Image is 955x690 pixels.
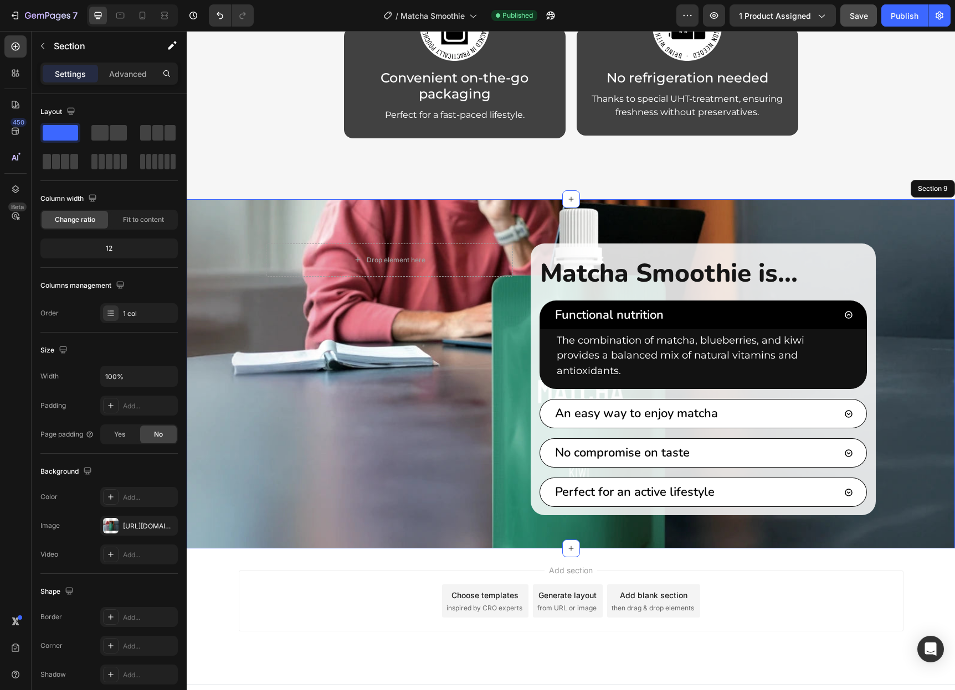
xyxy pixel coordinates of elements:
[123,670,175,680] div: Add...
[730,4,836,27] button: 1 product assigned
[55,215,95,225] span: Change ratio
[40,549,58,559] div: Video
[40,278,127,293] div: Columns management
[739,10,811,22] span: 1 product assigned
[368,373,531,392] p: An easy way to enjoy matcha
[502,11,533,20] span: Published
[358,533,410,545] span: Add section
[73,9,78,22] p: 7
[123,641,175,651] div: Add...
[881,4,928,27] button: Publish
[40,343,70,358] div: Size
[40,492,58,502] div: Color
[351,572,410,582] span: from URL or image
[840,4,877,27] button: Save
[368,452,528,470] p: Perfect for an active lifestyle
[4,4,83,27] button: 7
[55,68,86,80] p: Settings
[891,10,918,22] div: Publish
[123,550,175,560] div: Add...
[187,31,955,690] iframe: Design area
[40,191,99,206] div: Column width
[40,464,94,479] div: Background
[352,558,410,570] div: Generate layout
[209,4,254,27] div: Undo/Redo
[40,612,62,622] div: Border
[260,572,336,582] span: inspired by CRO experts
[40,371,59,381] div: Width
[40,584,76,599] div: Shape
[123,613,175,622] div: Add...
[850,11,868,20] span: Save
[396,10,398,22] span: /
[154,429,163,439] span: No
[433,558,501,570] div: Add blank section
[54,39,145,53] p: Section
[123,492,175,502] div: Add...
[40,401,66,411] div: Padding
[40,105,78,120] div: Layout
[11,118,27,127] div: 450
[40,308,59,318] div: Order
[368,275,477,293] p: Functional nutrition
[425,572,507,582] span: then drag & drop elements
[123,309,175,319] div: 1 col
[401,10,465,22] span: Matcha Smoothie
[123,401,175,411] div: Add...
[40,670,66,679] div: Shadow
[40,429,94,439] div: Page padding
[8,203,27,211] div: Beta
[40,521,60,531] div: Image
[368,413,503,431] p: No compromise on taste
[352,226,681,258] h2: Matcha Smoothie is...
[40,641,63,651] div: Corner
[180,225,239,234] div: Drop element here
[399,38,603,56] h2: No refrigeration needed
[123,215,164,225] span: Fit to content
[101,366,177,386] input: Auto
[265,558,332,570] div: Choose templates
[370,302,662,347] p: The combination of matcha, blueberries, and kiwi provides a balanced mix of natural vitamins and ...
[114,429,125,439] span: Yes
[123,521,175,531] div: [URL][DOMAIN_NAME]
[43,241,176,256] div: 12
[109,68,147,80] p: Advanced
[400,61,602,89] p: Thanks to special UHT-treatment, ensuring freshness without preservatives.
[917,636,944,662] div: Open Intercom Messenger
[729,153,763,163] div: Section 9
